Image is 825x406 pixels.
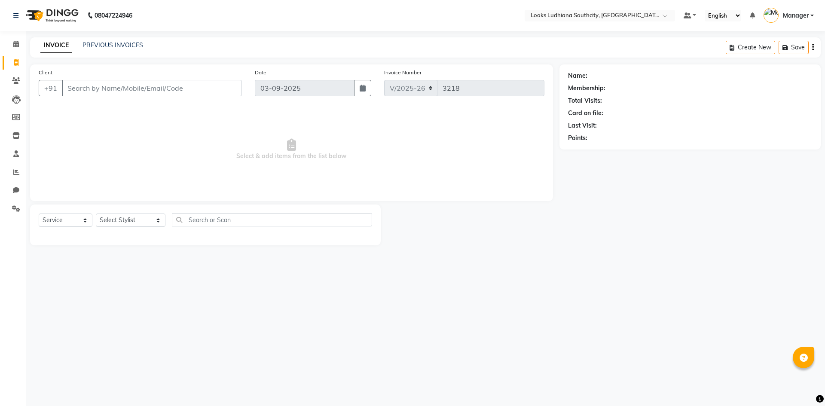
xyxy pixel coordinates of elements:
[764,8,779,23] img: Manager
[568,134,587,143] div: Points:
[568,84,605,93] div: Membership:
[22,3,81,27] img: logo
[95,3,132,27] b: 08047224946
[40,38,72,53] a: INVOICE
[62,80,242,96] input: Search by Name/Mobile/Email/Code
[568,96,602,105] div: Total Visits:
[39,69,52,76] label: Client
[82,41,143,49] a: PREVIOUS INVOICES
[726,41,775,54] button: Create New
[255,69,266,76] label: Date
[568,121,597,130] div: Last Visit:
[39,107,544,192] span: Select & add items from the list below
[568,109,603,118] div: Card on file:
[172,213,372,226] input: Search or Scan
[779,41,809,54] button: Save
[783,11,809,20] span: Manager
[39,80,63,96] button: +91
[568,71,587,80] div: Name:
[384,69,422,76] label: Invoice Number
